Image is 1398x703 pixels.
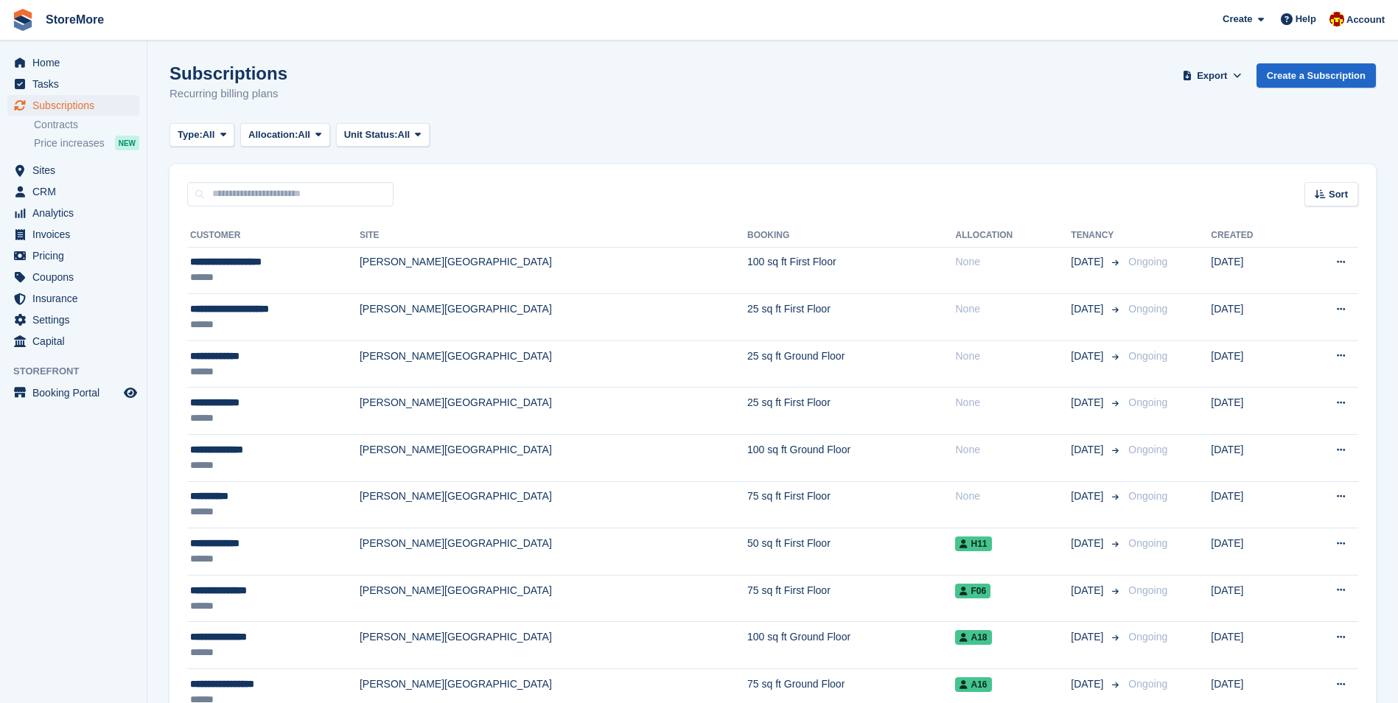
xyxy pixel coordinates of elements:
[955,536,991,551] span: H11
[32,309,121,330] span: Settings
[7,267,139,287] a: menu
[1211,340,1296,388] td: [DATE]
[1071,395,1106,410] span: [DATE]
[955,395,1071,410] div: None
[7,95,139,116] a: menu
[360,528,747,576] td: [PERSON_NAME][GEOGRAPHIC_DATA]
[7,309,139,330] a: menu
[1071,489,1106,504] span: [DATE]
[747,575,955,622] td: 75 sq ft First Floor
[32,382,121,403] span: Booking Portal
[7,203,139,223] a: menu
[7,52,139,73] a: menu
[955,489,1071,504] div: None
[34,118,139,132] a: Contracts
[7,181,139,202] a: menu
[1211,575,1296,622] td: [DATE]
[1211,294,1296,341] td: [DATE]
[298,127,310,142] span: All
[32,267,121,287] span: Coupons
[955,349,1071,364] div: None
[203,127,215,142] span: All
[248,127,298,142] span: Allocation:
[1329,12,1344,27] img: Store More Team
[240,123,330,147] button: Allocation: All
[32,52,121,73] span: Home
[360,622,747,669] td: [PERSON_NAME][GEOGRAPHIC_DATA]
[32,203,121,223] span: Analytics
[7,74,139,94] a: menu
[747,224,955,248] th: Booking
[7,382,139,403] a: menu
[360,294,747,341] td: [PERSON_NAME][GEOGRAPHIC_DATA]
[1211,528,1296,576] td: [DATE]
[1211,224,1296,248] th: Created
[1128,584,1167,596] span: Ongoing
[1128,678,1167,690] span: Ongoing
[115,136,139,150] div: NEW
[1071,442,1106,458] span: [DATE]
[1223,12,1252,27] span: Create
[32,95,121,116] span: Subscriptions
[7,224,139,245] a: menu
[1211,481,1296,528] td: [DATE]
[178,127,203,142] span: Type:
[1071,676,1106,692] span: [DATE]
[336,123,430,147] button: Unit Status: All
[1128,350,1167,362] span: Ongoing
[7,245,139,266] a: menu
[169,63,287,83] h1: Subscriptions
[1296,12,1316,27] span: Help
[747,481,955,528] td: 75 sq ft First Floor
[955,630,991,645] span: A18
[360,435,747,482] td: [PERSON_NAME][GEOGRAPHIC_DATA]
[32,74,121,94] span: Tasks
[747,622,955,669] td: 100 sq ft Ground Floor
[40,7,110,32] a: StoreMore
[12,9,34,31] img: stora-icon-8386f47178a22dfd0bd8f6a31ec36ba5ce8667c1dd55bd0f319d3a0aa187defe.svg
[747,435,955,482] td: 100 sq ft Ground Floor
[32,331,121,351] span: Capital
[360,575,747,622] td: [PERSON_NAME][GEOGRAPHIC_DATA]
[1128,303,1167,315] span: Ongoing
[747,388,955,435] td: 25 sq ft First Floor
[7,160,139,181] a: menu
[955,677,991,692] span: A16
[747,294,955,341] td: 25 sq ft First Floor
[1071,349,1106,364] span: [DATE]
[122,384,139,402] a: Preview store
[360,388,747,435] td: [PERSON_NAME][GEOGRAPHIC_DATA]
[1071,224,1122,248] th: Tenancy
[1128,396,1167,408] span: Ongoing
[360,247,747,294] td: [PERSON_NAME][GEOGRAPHIC_DATA]
[955,584,990,598] span: F06
[1346,13,1385,27] span: Account
[1128,537,1167,549] span: Ongoing
[1211,388,1296,435] td: [DATE]
[955,442,1071,458] div: None
[1128,631,1167,643] span: Ongoing
[1329,187,1348,202] span: Sort
[1211,622,1296,669] td: [DATE]
[1071,629,1106,645] span: [DATE]
[187,224,360,248] th: Customer
[34,136,105,150] span: Price increases
[747,528,955,576] td: 50 sq ft First Floor
[7,331,139,351] a: menu
[1211,247,1296,294] td: [DATE]
[1128,490,1167,502] span: Ongoing
[7,288,139,309] a: menu
[34,135,139,151] a: Price increases NEW
[1071,536,1106,551] span: [DATE]
[1211,435,1296,482] td: [DATE]
[169,85,287,102] p: Recurring billing plans
[1071,301,1106,317] span: [DATE]
[169,123,234,147] button: Type: All
[32,245,121,266] span: Pricing
[1257,63,1376,88] a: Create a Subscription
[360,224,747,248] th: Site
[360,481,747,528] td: [PERSON_NAME][GEOGRAPHIC_DATA]
[32,224,121,245] span: Invoices
[747,340,955,388] td: 25 sq ft Ground Floor
[1197,69,1227,83] span: Export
